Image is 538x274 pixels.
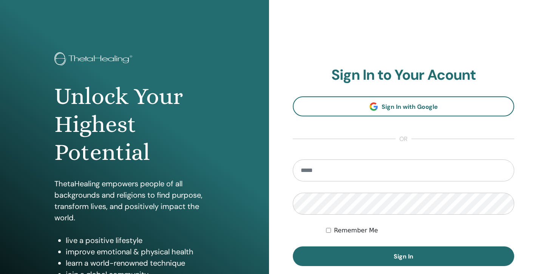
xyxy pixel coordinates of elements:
[326,226,514,235] div: Keep me authenticated indefinitely or until I manually logout
[66,246,215,257] li: improve emotional & physical health
[293,246,514,266] button: Sign In
[334,226,378,235] label: Remember Me
[382,103,438,111] span: Sign In with Google
[396,135,411,144] span: or
[54,178,215,223] p: ThetaHealing empowers people of all backgrounds and religions to find purpose, transform lives, a...
[293,67,514,84] h2: Sign In to Your Acount
[54,82,215,167] h1: Unlock Your Highest Potential
[66,257,215,269] li: learn a world-renowned technique
[293,96,514,116] a: Sign In with Google
[66,235,215,246] li: live a positive lifestyle
[394,252,413,260] span: Sign In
